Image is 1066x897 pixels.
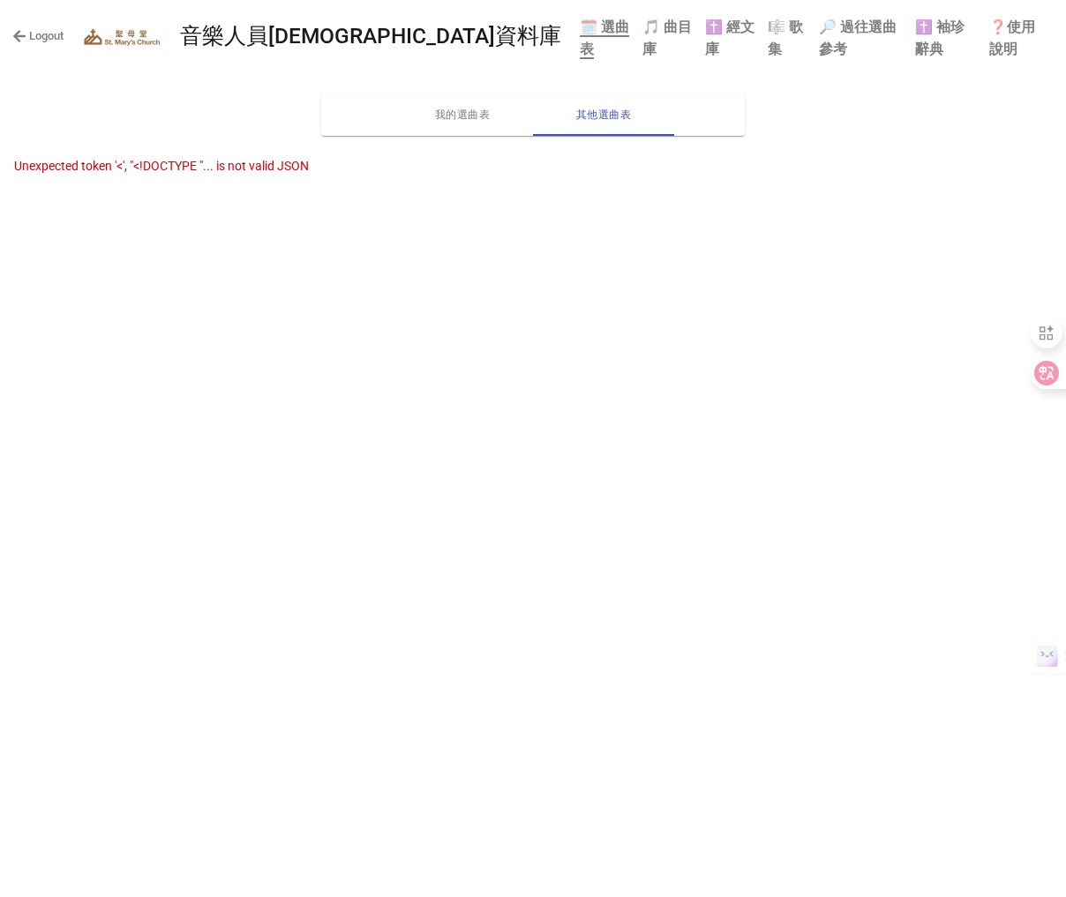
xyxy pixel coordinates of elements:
b: 🗓 選曲表 [580,19,629,59]
b: 🎼 歌集 [768,19,803,57]
b: ✝️ 袖珍辭典 [915,19,965,57]
a: ✝️ 袖珍辭典 [909,10,983,66]
span: 其他選曲表 [544,106,664,124]
span: 我的選曲表 [402,106,522,124]
img: 4cKTI0SDND%2Fsmc_logo_800px.png [78,26,166,48]
div: 音樂人員[DEMOGRAPHIC_DATA]資料庫 [180,26,561,48]
a: ❓使用說明 [983,10,1054,66]
b: ❓使用說明 [989,19,1035,57]
b: 🔎 過往選曲參考 [819,19,897,57]
a: ✝️ 經文庫 [699,10,762,66]
b: 🎵 曲目庫 [642,19,692,57]
b: ✝️ 經文庫 [705,19,754,57]
a: 🗓 選曲表 [574,10,636,66]
p: Unexpected token '<', "<!DOCTYPE "... is not valid JSON [14,157,1052,175]
a: 🎼 歌集 [762,10,813,66]
a: 🔎 過往選曲參考 [813,10,909,66]
a: Logout [12,27,64,45]
a: 🎵 曲目庫 [636,10,699,66]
